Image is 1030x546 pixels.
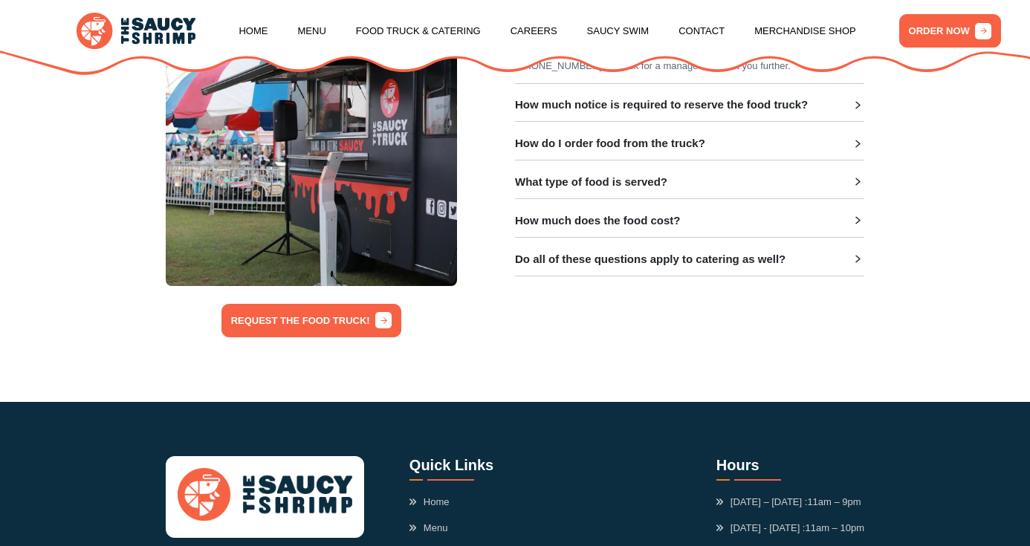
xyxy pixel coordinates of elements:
[409,456,518,481] h3: Quick Links
[356,3,481,59] a: Food Truck & Catering
[221,304,401,337] a: REQUEST THE FOOD TRUCK!
[515,214,681,227] h3: How much does the food cost?
[515,175,667,189] h3: What type of food is served?
[716,456,864,481] h3: Hours
[77,13,195,49] img: logo
[716,495,861,510] span: [DATE] – [DATE] :
[754,3,856,59] a: Merchandise Shop
[409,495,450,510] a: Home
[716,521,864,536] span: [DATE] - [DATE] :
[805,522,864,533] span: 11am – 10pm
[178,468,352,521] img: logo
[511,3,557,59] a: Careers
[298,3,326,59] a: Menu
[515,98,808,111] h3: How much notice is required to reserve the food truck?
[807,496,861,507] span: 11am – 9pm
[899,14,1001,48] a: ORDER NOW
[515,137,705,150] h3: How do I order food from the truck?
[587,3,650,59] a: Saucy Swim
[678,3,725,59] a: Contact
[409,521,448,536] a: Menu
[239,3,268,59] a: Home
[515,253,786,266] h3: Do all of these questions apply to catering as well?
